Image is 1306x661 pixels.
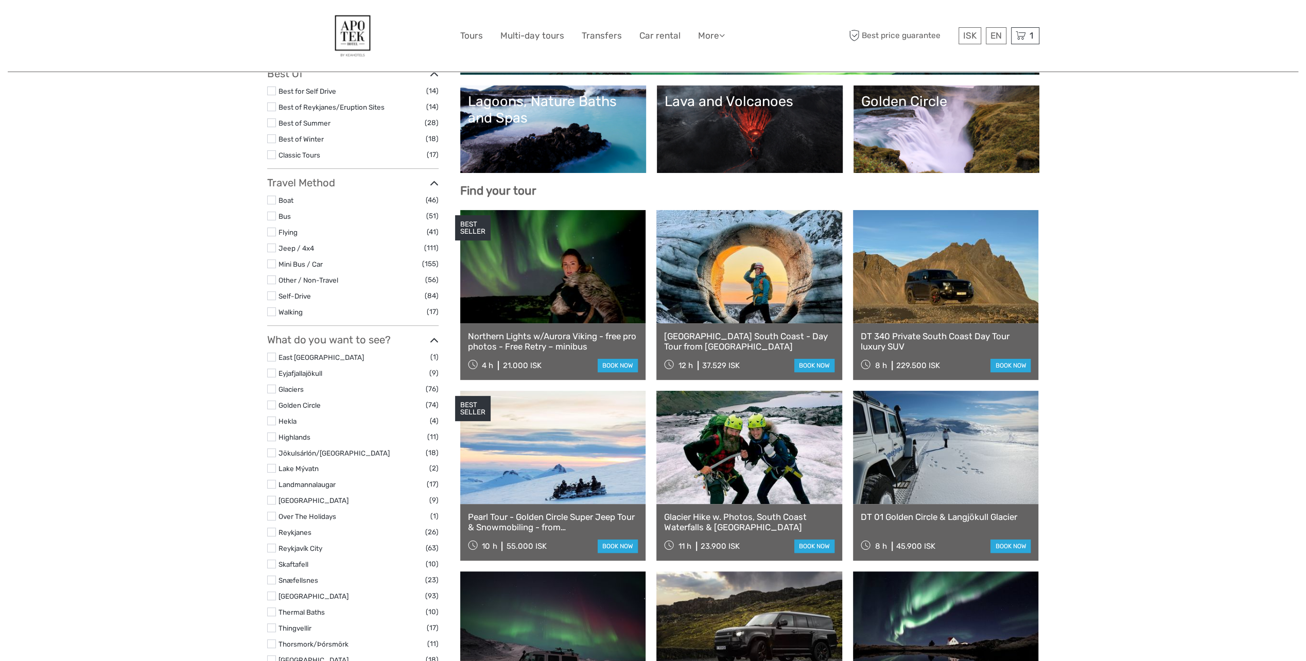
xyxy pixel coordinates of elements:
a: [GEOGRAPHIC_DATA] [278,592,349,600]
span: (46) [426,194,439,206]
a: Thorsmork/Þórsmörk [278,640,349,648]
span: (18) [426,447,439,459]
a: Over The Holidays [278,512,336,520]
span: Best price guarantee [846,27,956,44]
div: 229.500 ISK [896,361,940,370]
span: (10) [426,606,439,618]
span: 4 h [482,361,493,370]
a: Glaciers [278,385,304,393]
a: book now [598,359,638,372]
span: 11 h [678,542,691,551]
span: (111) [424,242,439,254]
span: (17) [427,622,439,634]
span: (51) [426,210,439,222]
a: Classic Tours [278,151,320,159]
a: Eyjafjallajökull [278,369,322,377]
a: Snæfellsnes [278,576,318,584]
a: Lake Mývatn [278,464,319,473]
span: (56) [425,274,439,286]
div: Lava and Volcanoes [665,93,835,110]
a: Best of Summer [278,119,330,127]
a: Best of Reykjanes/Eruption Sites [278,103,385,111]
div: BEST SELLER [455,396,491,422]
span: (23) [425,574,439,586]
span: (17) [427,149,439,161]
span: (2) [429,462,439,474]
a: Lagoons, Nature Baths and Spas [468,93,638,165]
a: Golden Circle [861,93,1032,165]
a: Mini Bus / Car [278,260,323,268]
a: Multi-day tours [500,28,564,43]
div: 23.900 ISK [701,542,740,551]
div: BEST SELLER [455,215,491,241]
a: Flying [278,228,298,236]
span: (1) [430,351,439,363]
span: (9) [429,367,439,379]
a: Boat [278,196,293,204]
span: (1) [430,510,439,522]
span: (41) [427,226,439,238]
a: Car rental [639,28,681,43]
span: 12 h [678,361,693,370]
a: Northern Lights w/Aurora Viking - free pro photos - Free Retry – minibus [468,331,638,352]
span: (10) [426,558,439,570]
a: East [GEOGRAPHIC_DATA] [278,353,364,361]
b: Find your tour [460,184,536,198]
a: book now [598,540,638,553]
a: Walking [278,308,303,316]
span: (11) [427,431,439,443]
a: Bus [278,212,291,220]
div: 55.000 ISK [506,542,546,551]
p: We're away right now. Please check back later! [14,18,116,26]
span: (93) [425,590,439,602]
span: 10 h [482,542,497,551]
a: Skaftafell [278,560,308,568]
div: Golden Circle [861,93,1032,110]
span: (84) [425,290,439,302]
span: (26) [425,526,439,538]
a: Other / Non-Travel [278,276,338,284]
span: 1 [1028,30,1035,41]
a: DT 01 Golden Circle & Langjökull Glacier [861,512,1031,522]
a: Landmannalaugar [278,480,336,489]
div: 21.000 ISK [502,361,541,370]
a: book now [794,359,834,372]
a: Best for Self Drive [278,87,336,95]
div: 37.529 ISK [702,361,740,370]
a: Self-Drive [278,292,311,300]
span: (63) [426,542,439,554]
h3: Best Of [267,67,439,80]
span: (11) [427,638,439,650]
img: 77-9d1c84b2-efce-47e2-937f-6c1b6e9e5575_logo_big.jpg [325,8,380,64]
span: (18) [426,133,439,145]
div: Lagoons, Nature Baths and Spas [468,93,638,127]
a: DT 340 Private South Coast Day Tour luxury SUV [861,331,1031,352]
span: 8 h [875,542,887,551]
a: Jökulsárlón/[GEOGRAPHIC_DATA] [278,449,390,457]
span: (155) [422,258,439,270]
span: (28) [425,117,439,129]
a: book now [794,540,834,553]
span: (14) [426,101,439,113]
h3: What do you want to see? [267,334,439,346]
a: Thermal Baths [278,608,325,616]
span: (17) [427,478,439,490]
a: Best of Winter [278,135,324,143]
a: book now [990,359,1031,372]
span: ISK [963,30,977,41]
a: Golden Circle [278,401,321,409]
a: Pearl Tour - Golden Circle Super Jeep Tour & Snowmobiling - from [GEOGRAPHIC_DATA] [468,512,638,533]
a: [GEOGRAPHIC_DATA] [278,496,349,505]
a: Transfers [582,28,622,43]
div: 45.900 ISK [896,542,935,551]
a: Jeep / 4x4 [278,244,314,252]
span: 8 h [875,361,887,370]
span: (14) [426,85,439,97]
a: Glacier Hike w. Photos, South Coast Waterfalls & [GEOGRAPHIC_DATA] [664,512,834,533]
a: More [698,28,725,43]
div: EN [986,27,1006,44]
a: Lava and Volcanoes [665,93,835,165]
span: (74) [426,399,439,411]
h3: Travel Method [267,177,439,189]
span: (76) [426,383,439,395]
